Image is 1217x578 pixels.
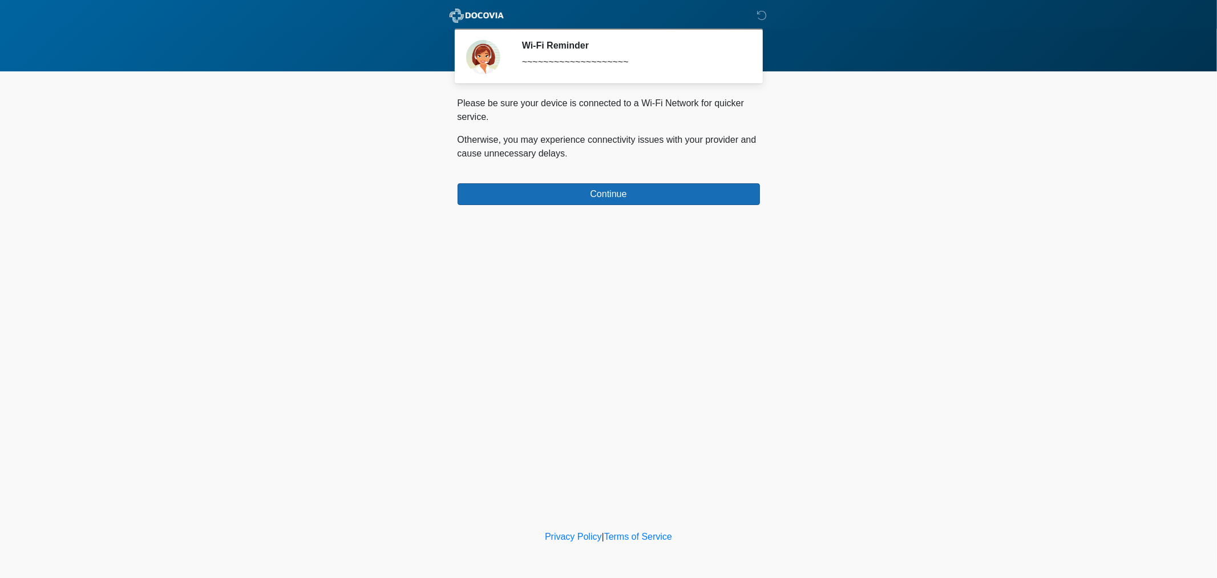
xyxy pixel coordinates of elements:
[604,532,672,541] a: Terms of Service
[545,532,602,541] a: Privacy Policy
[522,40,743,51] h2: Wi-Fi Reminder
[522,55,743,69] div: ~~~~~~~~~~~~~~~~~~~~
[602,532,604,541] a: |
[446,9,507,23] img: ABC Med Spa- GFEase Logo
[466,40,500,74] img: Agent Avatar
[458,183,760,205] button: Continue
[458,133,760,160] p: Otherwise, you may experience connectivity issues with your provider and cause unnecessary delays
[565,148,567,158] span: .
[458,97,760,124] p: Please be sure your device is connected to a Wi-Fi Network for quicker service.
